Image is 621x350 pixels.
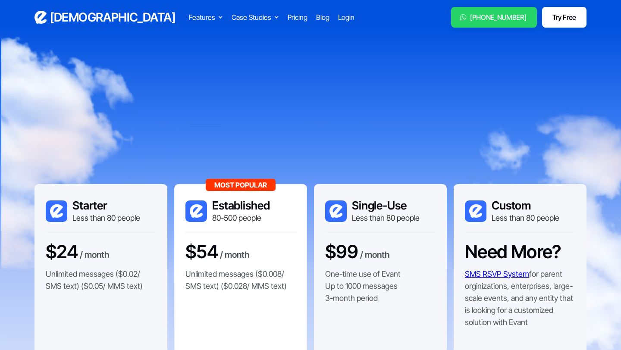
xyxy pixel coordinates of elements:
[352,212,420,223] div: Less than 80 people
[212,212,270,223] div: 80-500 people
[206,179,276,191] div: Most Popular
[72,212,140,223] div: Less than 80 people
[352,199,420,212] h3: Single-Use
[470,12,527,22] div: [PHONE_NUMBER]
[325,268,401,304] p: One-time use of Evant Up to 1000 messages 3-month period
[451,7,537,28] a: [PHONE_NUMBER]
[50,10,175,25] h3: [DEMOGRAPHIC_DATA]
[465,269,529,278] a: SMS RSVP System
[338,12,354,22] a: Login
[288,12,307,22] a: Pricing
[72,199,140,212] h3: Starter
[492,212,559,223] div: Less than 80 people
[46,241,78,262] h3: $24
[185,268,296,292] p: Unlimited messages ($0.008/ SMS text) ($0.028/ MMS text)
[212,199,270,212] h3: Established
[34,10,175,25] a: home
[80,248,110,263] div: / month
[185,241,218,262] h3: $54
[325,241,358,262] h3: $99
[465,241,561,262] h3: Need More?
[189,12,223,22] div: Features
[46,268,156,292] p: Unlimited messages ($0.02/ SMS text) ($0.05/ MMS text)
[465,268,575,328] p: for parent orginizations, enterprises, large-scale events, and any entity that is looking for a c...
[189,12,215,22] div: Features
[542,7,586,28] a: Try Free
[360,248,390,263] div: / month
[316,12,329,22] a: Blog
[220,248,250,263] div: / month
[232,12,279,22] div: Case Studies
[232,12,271,22] div: Case Studies
[492,199,559,212] h3: Custom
